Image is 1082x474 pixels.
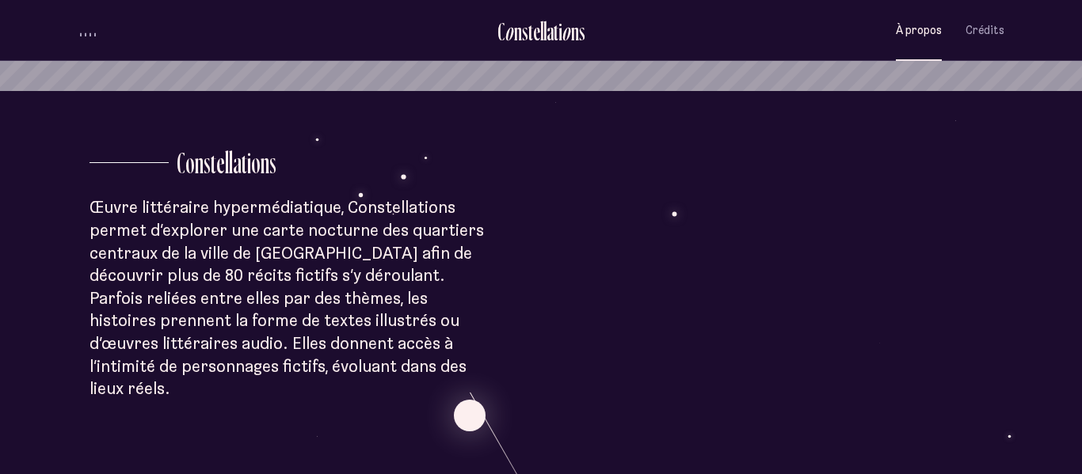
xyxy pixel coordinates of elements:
div: o [505,18,514,44]
div: n [514,18,522,44]
div: a [547,18,554,44]
span: Crédits [966,24,1004,37]
div: t [528,18,533,44]
div: s [522,18,528,44]
div: s [579,18,585,44]
button: Crédits [966,12,1004,49]
div: t [554,18,558,44]
div: l [540,18,543,44]
span: À propos [896,24,942,37]
div: n [571,18,579,44]
button: volume audio [78,22,98,39]
div: e [533,18,540,44]
div: C [497,18,505,44]
button: À propos [896,12,942,49]
div: l [543,18,547,44]
div: o [562,18,571,44]
div: i [558,18,562,44]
